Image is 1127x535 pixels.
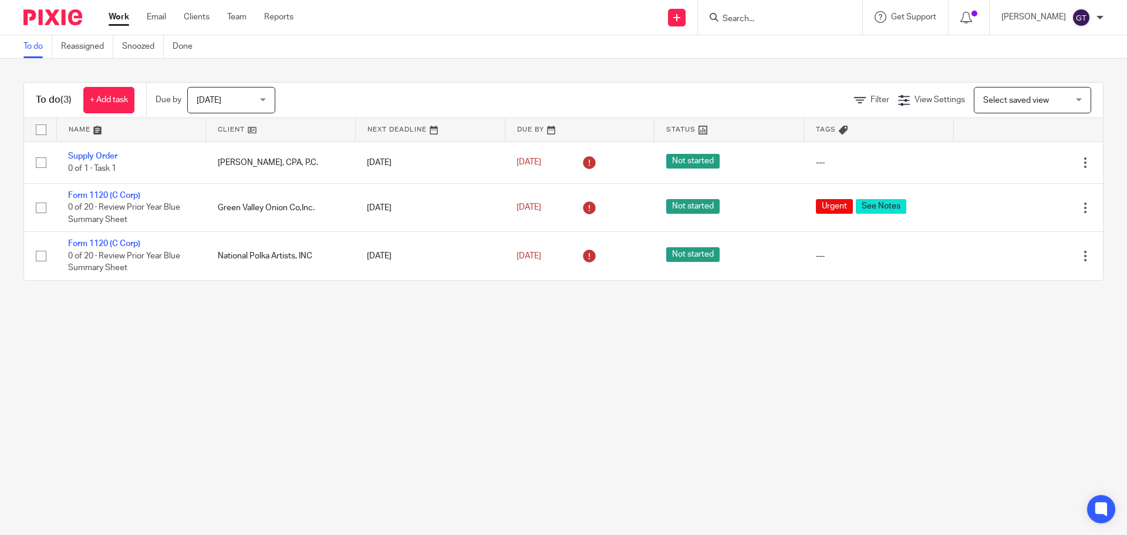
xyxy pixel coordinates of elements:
td: Green Valley Onion Co,Inc. [206,183,356,231]
a: Reassigned [61,35,113,58]
td: National Polka Artists, INC [206,232,356,280]
a: Form 1120 (C Corp) [68,240,140,248]
img: svg%3E [1072,8,1091,27]
div: --- [816,250,942,262]
a: Clients [184,11,210,23]
a: Team [227,11,247,23]
a: Done [173,35,201,58]
span: 0 of 1 · Task 1 [68,164,116,173]
a: + Add task [83,87,134,113]
span: Tags [816,126,836,133]
img: Pixie [23,9,82,25]
p: Due by [156,94,181,106]
a: Reports [264,11,293,23]
span: [DATE] [517,203,541,211]
span: 0 of 20 · Review Prior Year Blue Summary Sheet [68,252,180,272]
span: [DATE] [517,159,541,167]
a: To do [23,35,52,58]
span: (3) [60,95,72,105]
span: View Settings [915,96,965,104]
td: [DATE] [355,232,505,280]
td: [DATE] [355,183,505,231]
span: Select saved view [983,96,1049,105]
span: Filter [870,96,889,104]
input: Search [721,14,827,25]
h1: To do [36,94,72,106]
a: Work [109,11,129,23]
td: [PERSON_NAME], CPA, P.C. [206,142,356,183]
a: Email [147,11,166,23]
span: [DATE] [197,96,221,105]
span: [DATE] [517,252,541,260]
a: Snoozed [122,35,164,58]
a: Form 1120 (C Corp) [68,191,140,200]
div: --- [816,157,942,169]
a: Supply Order [68,152,117,160]
span: Not started [666,199,720,214]
span: 0 of 20 · Review Prior Year Blue Summary Sheet [68,204,180,224]
span: See Notes [856,199,906,214]
span: Not started [666,247,720,262]
p: [PERSON_NAME] [1001,11,1066,23]
span: Not started [666,154,720,169]
span: Get Support [891,13,936,21]
td: [DATE] [355,142,505,183]
span: Urgent [816,199,853,214]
